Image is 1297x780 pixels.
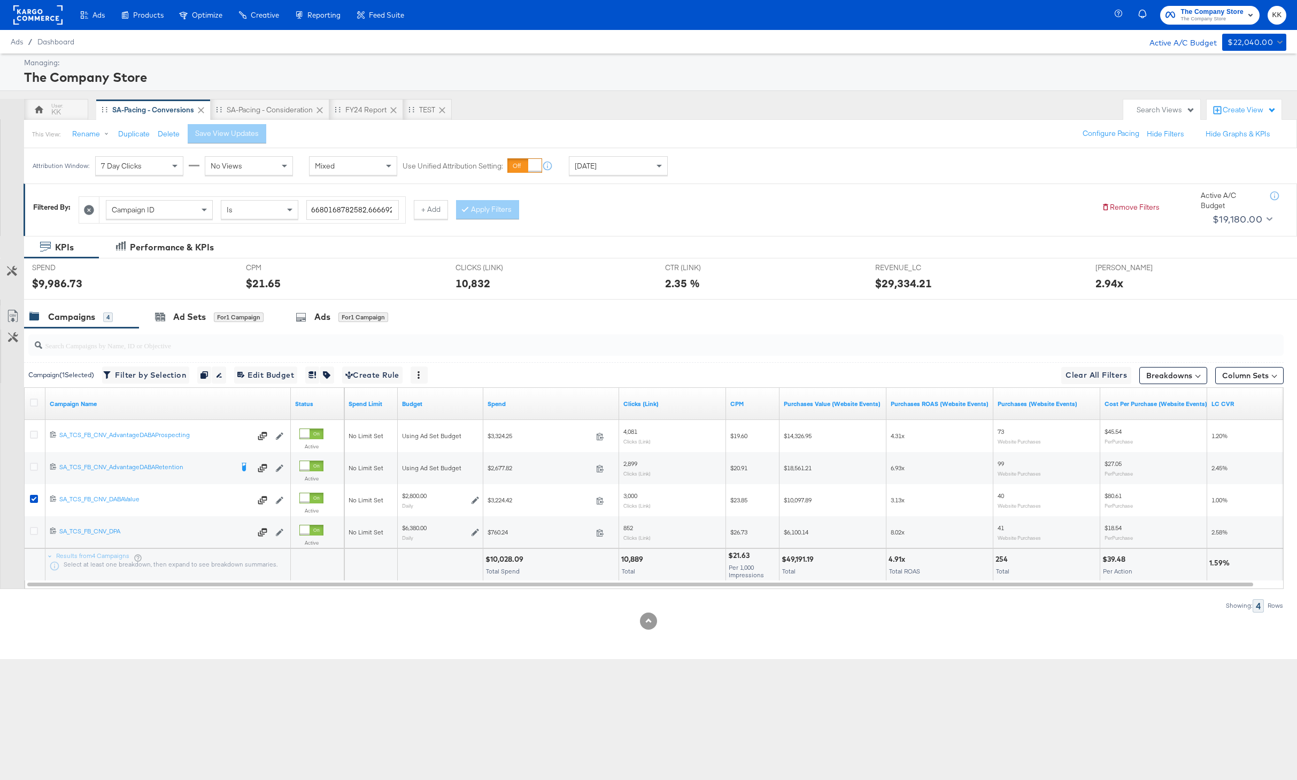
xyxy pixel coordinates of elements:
button: $22,040.00 [1222,34,1286,51]
span: Ads [11,37,23,46]
span: 73 [998,428,1004,436]
span: $19.60 [730,432,747,440]
span: The Company Store [1180,6,1244,18]
span: The Company Store [1180,15,1244,24]
span: Mixed [315,161,335,171]
span: No Limit Set [349,464,383,472]
div: Rows [1267,602,1284,609]
span: Campaign ID [112,205,155,215]
div: TEST [419,105,435,115]
div: 4 [103,312,113,322]
button: Rename [65,125,120,144]
label: Active [299,539,323,546]
span: Edit Budget [237,369,294,382]
span: Products [133,11,164,19]
span: 2.58% [1211,528,1227,536]
span: 41 [998,524,1004,532]
div: $2,800.00 [402,492,427,501]
div: $21.63 [728,551,753,561]
input: Enter a search term [306,200,399,220]
span: $760.24 [488,529,592,537]
div: Showing: [1225,602,1253,609]
div: KPIs [55,241,74,254]
div: Drag to reorder tab [408,106,414,112]
span: Clear All Filters [1066,369,1127,382]
span: Feed Suite [369,11,404,19]
span: No Limit Set [349,528,383,536]
a: SA_TCS_FB_CNV_AdvantageDABARetention [59,463,233,473]
span: Create Rule [345,369,399,382]
div: This View: [32,130,60,139]
button: + Add [414,200,448,219]
span: 852 [623,524,633,532]
button: Duplicate [118,129,150,139]
a: Dashboard [37,37,74,46]
div: Campaigns [48,311,95,323]
div: The Company Store [24,68,1284,86]
div: Performance & KPIs [130,241,214,254]
button: Column Sets [1215,367,1284,384]
a: The maximum amount you're willing to spend on your ads, on average each day or over the lifetime ... [402,400,479,408]
span: $26.73 [730,528,747,536]
button: Remove Filters [1101,202,1160,212]
button: Edit Budget [234,366,297,384]
sub: Website Purchases [998,470,1041,477]
span: No Limit Set [349,496,383,504]
div: 2.35 % [665,276,700,291]
span: 3,000 [623,492,637,500]
div: SA-Pacing - Consideration [227,105,313,115]
sub: Daily [402,534,413,541]
div: SA_TCS_FB_CNV_DABAValue [59,495,251,503]
span: KK [1272,9,1282,21]
span: Total [622,568,635,576]
span: Total [782,568,796,576]
div: SA_TCS_FB_CNV_DPA [59,527,251,536]
a: SA_TCS_FB_CNV_DPA [59,527,251,538]
span: $10,097.89 [784,496,812,504]
div: $10,028.09 [485,555,527,565]
a: Your campaign name. [50,400,287,408]
div: $9,986.73 [32,276,82,291]
button: Delete [158,129,180,139]
span: Per Action [1103,568,1132,576]
button: Configure Pacing [1075,124,1147,143]
span: $3,224.42 [488,496,592,504]
span: Total [996,568,1009,576]
div: $21.65 [246,276,281,291]
div: Search Views [1137,105,1195,115]
button: Hide Graphs & KPIs [1206,129,1270,139]
span: Is [227,205,233,215]
div: 10,832 [456,276,490,291]
span: [DATE] [575,161,597,171]
sub: Clicks (Link) [623,470,651,477]
span: / [23,37,37,46]
span: 3.13x [891,496,905,504]
div: $39.48 [1102,555,1129,565]
span: No Views [211,161,242,171]
span: 8.02x [891,528,905,536]
sub: Website Purchases [998,502,1041,509]
span: [PERSON_NAME] [1095,263,1176,273]
div: Create View [1223,105,1276,116]
button: Create Rule [342,366,403,384]
span: $23.85 [730,496,747,504]
div: Drag to reorder tab [335,106,341,112]
sub: Per Purchase [1105,534,1133,541]
span: Creative [251,11,279,19]
a: The number of times a purchase was made tracked by your Custom Audience pixel on your website aft... [998,400,1096,408]
span: $3,324.25 [488,432,592,440]
a: If set, this is the maximum spend for your campaign. [349,400,393,408]
a: The average cost you've paid to have 1,000 impressions of your ad. [730,400,775,408]
a: The total value of the purchase actions tracked by your Custom Audience pixel on your website aft... [784,400,882,408]
span: 4.31x [891,432,905,440]
button: Clear All Filters [1061,367,1131,384]
button: KK [1268,6,1286,25]
span: REVENUE_LC [875,263,955,273]
a: The average cost for each purchase tracked by your Custom Audience pixel on your website after pe... [1105,400,1207,408]
div: for 1 Campaign [338,312,388,322]
span: $20.91 [730,464,747,472]
sub: Clicks (Link) [623,502,651,509]
span: 40 [998,492,1004,500]
span: Per 1,000 Impressions [729,564,764,579]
